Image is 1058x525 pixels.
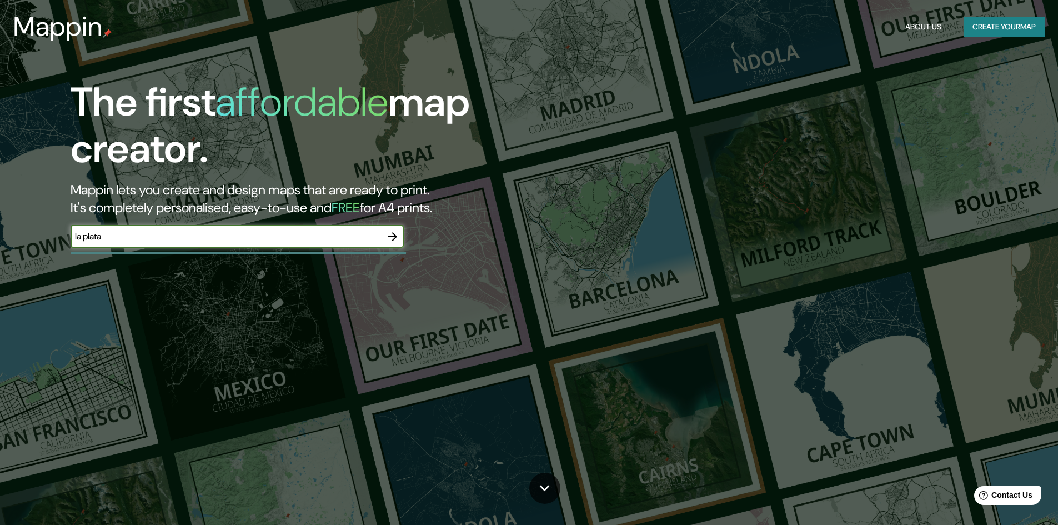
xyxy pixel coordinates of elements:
button: About Us [901,17,946,37]
button: Create yourmap [964,17,1045,37]
h1: The first map creator. [71,79,600,181]
h2: Mappin lets you create and design maps that are ready to print. It's completely personalised, eas... [71,181,600,217]
h5: FREE [332,199,360,216]
input: Choose your favourite place [71,230,382,243]
h1: affordable [215,76,388,128]
h3: Mappin [13,11,103,42]
iframe: Help widget launcher [959,482,1046,513]
img: mappin-pin [103,29,112,38]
